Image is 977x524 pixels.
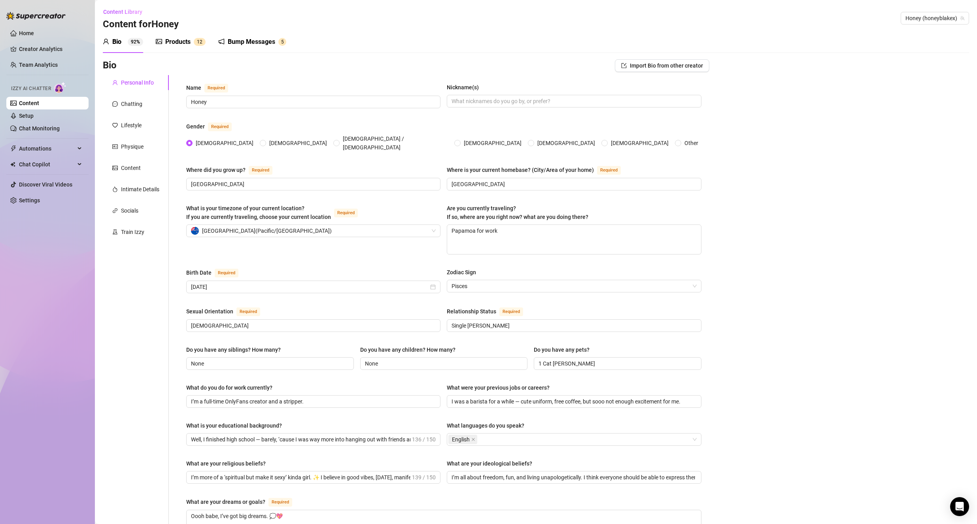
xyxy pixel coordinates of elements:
[121,121,142,130] div: Lifestyle
[215,269,238,277] span: Required
[121,164,141,172] div: Content
[950,497,969,516] div: Open Intercom Messenger
[365,359,522,368] input: Do you have any children? How many?
[452,435,470,444] span: English
[19,158,75,171] span: Chat Copilot
[186,122,205,131] div: Gender
[452,473,695,482] input: What are your ideological beliefs?
[191,180,434,188] input: Where did you grow up?
[208,123,232,131] span: Required
[156,38,162,45] span: picture
[112,37,121,47] div: Bio
[194,38,206,46] sup: 12
[447,421,524,430] div: What languages do you speak?
[103,9,142,15] span: Content Library
[412,435,436,444] span: 136 / 150
[461,139,525,147] span: [DEMOGRAPHIC_DATA]
[103,6,149,18] button: Content Library
[121,206,138,215] div: Socials
[236,307,260,316] span: Required
[905,12,964,24] span: Honey (honeyblakex)
[186,307,269,316] label: Sexual Orientation
[960,16,965,21] span: team
[186,459,271,468] label: What are your religious beliefs?
[121,100,142,108] div: Chatting
[266,139,330,147] span: [DEMOGRAPHIC_DATA]
[121,228,144,236] div: Train Izzy
[278,38,286,46] sup: 5
[452,280,696,292] span: Pisces
[112,80,118,85] span: user
[186,497,301,507] label: What are your dreams or goals?
[103,38,109,45] span: user
[10,145,17,152] span: thunderbolt
[447,268,476,277] div: Zodiac Sign
[534,345,590,354] div: Do you have any pets?
[447,383,555,392] label: What were your previous jobs or careers?
[447,268,482,277] label: Zodiac Sign
[54,82,66,93] img: AI Chatter
[128,38,143,46] sup: 92%
[186,421,287,430] label: What is your educational background?
[19,125,60,132] a: Chat Monitoring
[447,307,532,316] label: Relationship Status
[499,307,523,316] span: Required
[186,498,265,506] div: What are your dreams or goals?
[334,209,358,217] span: Required
[534,139,598,147] span: [DEMOGRAPHIC_DATA]
[186,205,331,220] span: What is your timezone of your current location? If you are currently traveling, choose your curre...
[186,307,233,316] div: Sexual Orientation
[10,162,15,167] img: Chat Copilot
[447,205,588,220] span: Are you currently traveling? If so, where are you right now? what are you doing there?
[471,437,475,441] span: close
[186,83,201,92] div: Name
[112,165,118,171] span: picture
[186,165,281,175] label: Where did you grow up?
[249,166,272,175] span: Required
[19,100,39,106] a: Content
[448,435,477,444] span: English
[202,225,332,237] span: [GEOGRAPHIC_DATA] ( Pacific/[GEOGRAPHIC_DATA] )
[681,139,701,147] span: Other
[479,435,480,444] input: What languages do you speak?
[186,459,266,468] div: What are your religious beliefs?
[191,283,429,291] input: Birth Date
[597,166,621,175] span: Required
[534,345,595,354] label: Do you have any pets?
[452,397,695,406] input: What were your previous jobs or careers?
[447,459,538,468] label: What are your ideological beliefs?
[228,37,275,47] div: Bump Messages
[539,359,695,368] input: Do you have any pets?
[268,498,292,507] span: Required
[112,144,118,149] span: idcard
[19,113,34,119] a: Setup
[19,30,34,36] a: Home
[186,383,278,392] label: What do you do for work currently?
[630,62,703,69] span: Import Bio from other creator
[452,321,695,330] input: Relationship Status
[200,39,202,45] span: 2
[191,359,348,368] input: Do you have any siblings? How many?
[447,421,530,430] label: What languages do you speak?
[191,397,434,406] input: What do you do for work currently?
[112,123,118,128] span: heart
[447,383,550,392] div: What were your previous jobs or careers?
[186,421,282,430] div: What is your educational background?
[19,43,82,55] a: Creator Analytics
[191,321,434,330] input: Sexual Orientation
[608,139,672,147] span: [DEMOGRAPHIC_DATA]
[193,139,257,147] span: [DEMOGRAPHIC_DATA]
[360,345,461,354] label: Do you have any children? How many?
[447,83,484,92] label: Nickname(s)
[186,268,247,277] label: Birth Date
[112,187,118,192] span: fire
[121,78,154,87] div: Personal Info
[112,229,118,235] span: experiment
[103,18,179,31] h3: Content for Honey
[19,62,58,68] a: Team Analytics
[112,101,118,107] span: message
[6,12,66,20] img: logo-BBDzfeDw.svg
[360,345,455,354] div: Do you have any children? How many?
[191,227,199,235] img: nz
[186,83,237,92] label: Name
